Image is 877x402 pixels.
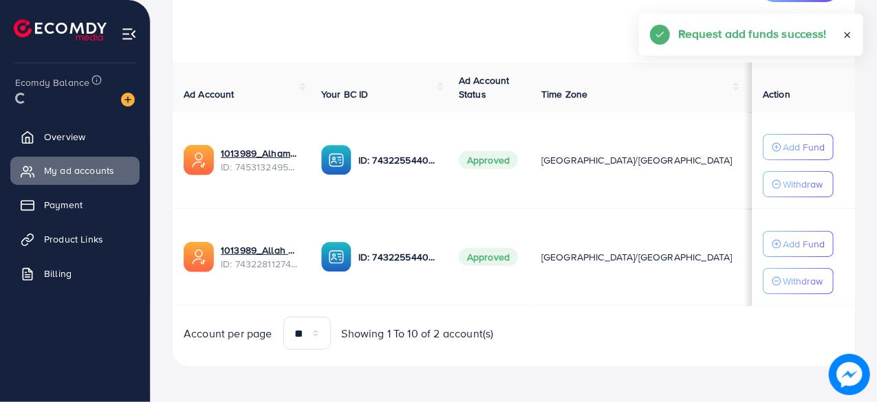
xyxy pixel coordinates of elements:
a: 1013989_Alhamdulillah_1735317642286 [221,146,299,160]
button: Add Fund [763,231,834,257]
span: Showing 1 To 10 of 2 account(s) [342,326,494,342]
img: ic-ads-acc.e4c84228.svg [184,242,214,272]
img: ic-ba-acc.ded83a64.svg [321,145,351,175]
h5: Request add funds success! [678,25,827,43]
img: menu [121,26,137,42]
img: image [829,354,870,395]
span: Action [763,87,790,101]
a: Payment [10,191,140,219]
span: My ad accounts [44,164,114,177]
span: Ecomdy Balance [15,76,89,89]
button: Add Fund [763,134,834,160]
span: [GEOGRAPHIC_DATA]/[GEOGRAPHIC_DATA] [541,250,733,264]
span: Approved [459,151,518,169]
div: <span class='underline'>1013989_Allah Hu Akbar_1730462806681</span></br>7432281127437680641 [221,243,299,271]
p: Withdraw [783,176,823,192]
button: Withdraw [763,171,834,197]
span: Overview [44,130,85,144]
span: Account per page [184,326,272,342]
p: Withdraw [783,273,823,289]
p: Add Fund [783,236,825,252]
span: Approved [459,248,518,266]
div: <span class='underline'>1013989_Alhamdulillah_1735317642286</span></br>7453132495568388113 [221,146,299,175]
span: Payment [44,198,83,212]
img: logo [14,19,107,41]
p: Add Fund [783,139,825,155]
img: ic-ba-acc.ded83a64.svg [321,242,351,272]
span: [GEOGRAPHIC_DATA]/[GEOGRAPHIC_DATA] [541,153,733,167]
a: My ad accounts [10,157,140,184]
a: 1013989_Allah Hu Akbar_1730462806681 [221,243,299,257]
p: ID: 7432255440681041937 [358,249,437,265]
img: ic-ads-acc.e4c84228.svg [184,145,214,175]
a: Product Links [10,225,140,253]
span: Time Zone [541,87,587,101]
button: Withdraw [763,268,834,294]
a: Billing [10,260,140,287]
span: Your BC ID [321,87,369,101]
p: ID: 7432255440681041937 [358,152,437,168]
span: Product Links [44,232,103,246]
span: Ad Account Status [459,74,510,101]
span: Billing [44,267,72,280]
span: ID: 7453132495568388113 [221,160,299,174]
img: image [121,93,135,107]
span: Ad Account [184,87,235,101]
a: Overview [10,123,140,150]
span: ID: 7432281127437680641 [221,257,299,271]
